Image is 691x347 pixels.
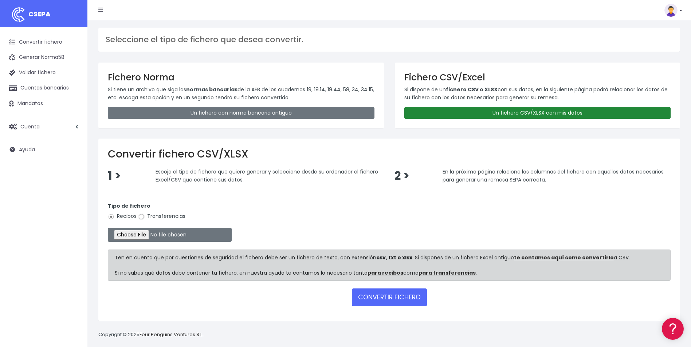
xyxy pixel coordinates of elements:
span: En la próxima página relacione las columnas del fichero con aquellos datos necesarios para genera... [443,168,664,183]
h3: Fichero CSV/Excel [404,72,671,83]
a: Four Penguins Ventures S.L. [140,331,203,338]
a: Mandatos [4,96,84,111]
a: te contamos aquí como convertirlo [514,254,614,261]
a: Generar Norma58 [4,50,84,65]
a: para recibos [368,269,403,276]
strong: Tipo de fichero [108,202,150,210]
div: Ten en cuenta que por cuestiones de seguridad el fichero debe ser un fichero de texto, con extens... [108,250,671,281]
a: Un fichero CSV/XLSX con mis datos [404,107,671,119]
span: 1 > [108,168,121,184]
img: profile [664,4,678,17]
p: Copyright © 2025 . [98,331,204,339]
a: para transferencias [419,269,476,276]
span: Ayuda [19,146,35,153]
a: Cuentas bancarias [4,80,84,96]
p: Si tiene un archivo que siga las de la AEB de los cuadernos 19, 19.14, 19.44, 58, 34, 34.15, etc.... [108,85,374,102]
span: Cuenta [20,123,40,130]
h3: Fichero Norma [108,72,374,83]
h3: Seleccione el tipo de fichero que desea convertir. [106,35,673,44]
strong: normas bancarias [186,86,237,93]
a: Convertir fichero [4,35,84,50]
label: Transferencias [138,212,185,220]
span: 2 > [394,168,409,184]
strong: fichero CSV o XLSX [446,86,498,93]
a: Cuenta [4,119,84,134]
span: CSEPA [28,9,51,19]
a: Un fichero con norma bancaria antiguo [108,107,374,119]
strong: csv, txt o xlsx [376,254,412,261]
label: Recibos [108,212,137,220]
p: Si dispone de un con sus datos, en la siguiente página podrá relacionar los datos de su fichero c... [404,85,671,102]
a: Ayuda [4,142,84,157]
h2: Convertir fichero CSV/XLSX [108,148,671,160]
img: logo [9,5,27,24]
a: Validar fichero [4,65,84,80]
button: CONVERTIR FICHERO [352,288,427,306]
span: Escoja el tipo de fichero que quiere generar y seleccione desde su ordenador el fichero Excel/CSV... [156,168,378,183]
